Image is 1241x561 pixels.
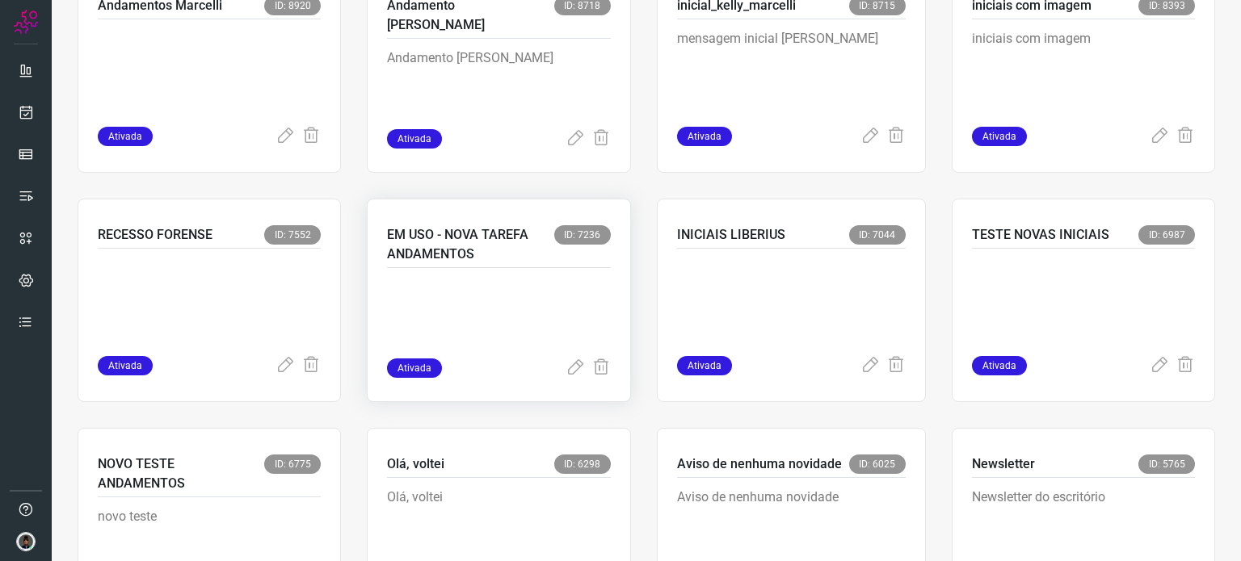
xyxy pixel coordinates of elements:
p: TESTE NOVAS INICIAIS [972,225,1109,245]
p: Newsletter [972,454,1035,474]
p: iniciais com imagem [972,29,1195,110]
span: Ativada [98,356,153,375]
span: ID: 6775 [264,454,321,474]
span: ID: 7236 [554,225,611,245]
p: Olá, voltei [387,454,444,474]
span: Ativada [387,358,442,378]
p: EM USO - NOVA TAREFA ANDAMENTOS [387,225,553,264]
span: ID: 6298 [554,454,611,474]
span: Ativada [677,127,732,146]
span: ID: 7552 [264,225,321,245]
img: d44150f10045ac5288e451a80f22ca79.png [16,532,36,551]
span: Ativada [972,127,1027,146]
span: Ativada [387,129,442,149]
p: Andamento [PERSON_NAME] [387,48,610,129]
p: RECESSO FORENSE [98,225,212,245]
span: Ativada [98,127,153,146]
p: mensagem inicial [PERSON_NAME] [677,29,906,110]
p: NOVO TESTE ANDAMENTOS [98,454,264,493]
p: INICIAIS LIBERIUS [677,225,785,245]
span: ID: 6987 [1138,225,1195,245]
span: Ativada [677,356,732,375]
span: ID: 5765 [1138,454,1195,474]
p: Aviso de nenhuma novidade [677,454,842,474]
span: ID: 6025 [849,454,906,474]
img: Logo [14,10,38,34]
span: Ativada [972,356,1027,375]
span: ID: 7044 [849,225,906,245]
